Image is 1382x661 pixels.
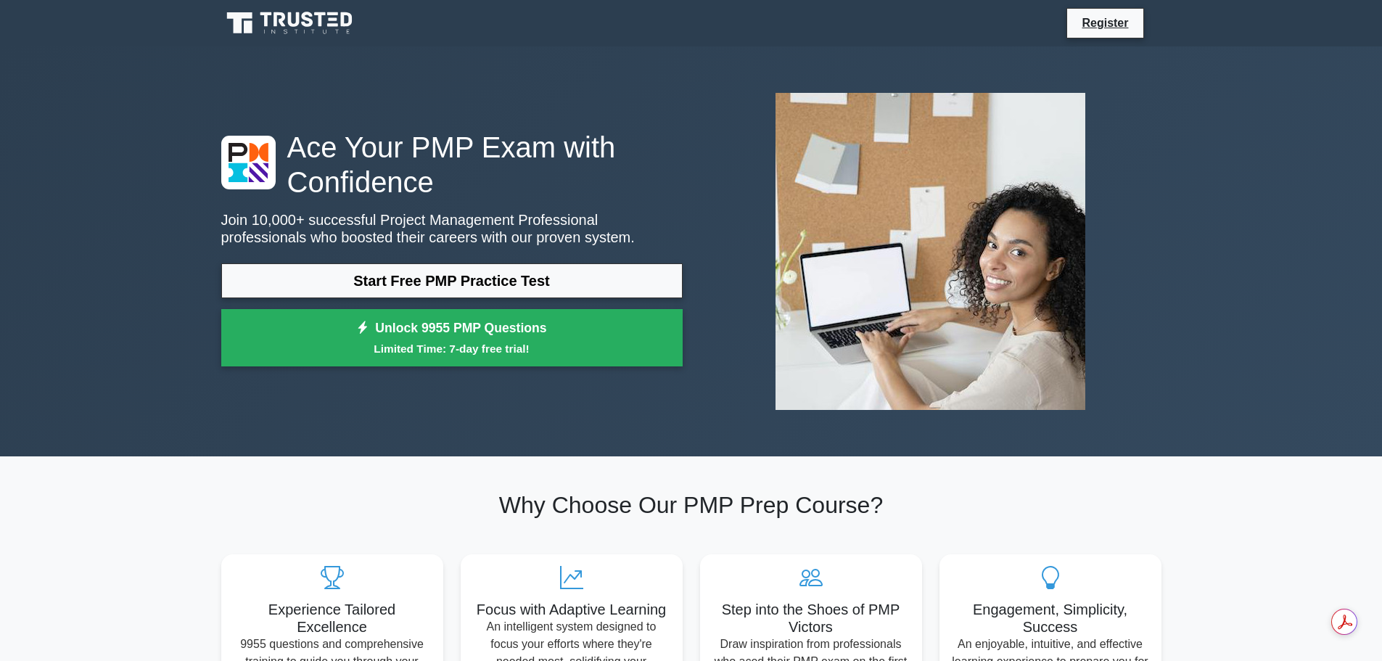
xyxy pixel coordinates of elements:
h5: Step into the Shoes of PMP Victors [712,601,910,636]
h5: Experience Tailored Excellence [233,601,432,636]
h1: Ace Your PMP Exam with Confidence [221,130,683,200]
a: Register [1073,14,1137,32]
a: Unlock 9955 PMP QuestionsLimited Time: 7-day free trial! [221,309,683,367]
h5: Focus with Adaptive Learning [472,601,671,618]
p: Join 10,000+ successful Project Management Professional professionals who boosted their careers w... [221,211,683,246]
small: Limited Time: 7-day free trial! [239,340,665,357]
h5: Engagement, Simplicity, Success [951,601,1150,636]
a: Start Free PMP Practice Test [221,263,683,298]
h2: Why Choose Our PMP Prep Course? [221,491,1161,519]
